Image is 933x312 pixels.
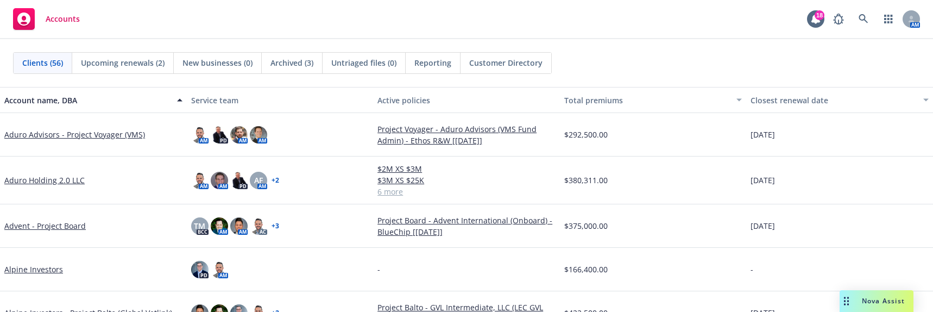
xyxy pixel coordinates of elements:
[250,217,267,235] img: photo
[331,57,396,68] span: Untriaged files (0)
[862,296,905,305] span: Nova Assist
[211,217,228,235] img: photo
[250,126,267,143] img: photo
[469,57,543,68] span: Customer Directory
[878,8,899,30] a: Switch app
[9,4,84,34] a: Accounts
[560,87,747,113] button: Total premiums
[751,264,753,275] span: -
[377,174,556,186] a: $3M XS $25K
[414,57,451,68] span: Reporting
[377,264,380,275] span: -
[211,126,228,143] img: photo
[272,223,279,229] a: + 3
[751,174,775,186] span: [DATE]
[81,57,165,68] span: Upcoming renewals (2)
[46,15,80,23] span: Accounts
[230,217,248,235] img: photo
[377,215,556,238] a: Project Board - Advent International (Onboard) - BlueChip [[DATE]]
[377,95,556,106] div: Active policies
[564,95,730,106] div: Total premiums
[377,163,556,174] a: $2M XS $3M
[4,264,63,275] a: Alpine Investors
[377,123,556,146] a: Project Voyager - Aduro Advisors (VMS Fund Admin) - Ethos R&W [[DATE]]
[4,220,86,232] a: Advent - Project Board
[751,129,775,140] span: [DATE]
[751,95,917,106] div: Closest renewal date
[182,57,253,68] span: New businesses (0)
[230,172,248,189] img: photo
[191,261,209,278] img: photo
[746,87,933,113] button: Closest renewal date
[377,186,556,197] a: 6 more
[564,129,608,140] span: $292,500.00
[211,172,228,189] img: photo
[564,220,608,232] span: $375,000.00
[4,174,85,186] a: Aduro Holding 2.0 LLC
[191,172,209,189] img: photo
[840,290,853,312] div: Drag to move
[254,174,263,186] span: AF
[564,174,608,186] span: $380,311.00
[853,8,874,30] a: Search
[751,220,775,232] span: [DATE]
[191,95,369,106] div: Service team
[191,126,209,143] img: photo
[828,8,849,30] a: Report a Bug
[272,177,279,184] a: + 2
[4,95,171,106] div: Account name, DBA
[4,129,145,140] a: Aduro Advisors - Project Voyager (VMS)
[187,87,374,113] button: Service team
[194,220,205,232] span: TM
[564,264,608,275] span: $166,400.00
[270,57,313,68] span: Archived (3)
[840,290,913,312] button: Nova Assist
[211,261,228,278] img: photo
[373,87,560,113] button: Active policies
[22,57,63,68] span: Clients (56)
[815,10,824,20] div: 18
[230,126,248,143] img: photo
